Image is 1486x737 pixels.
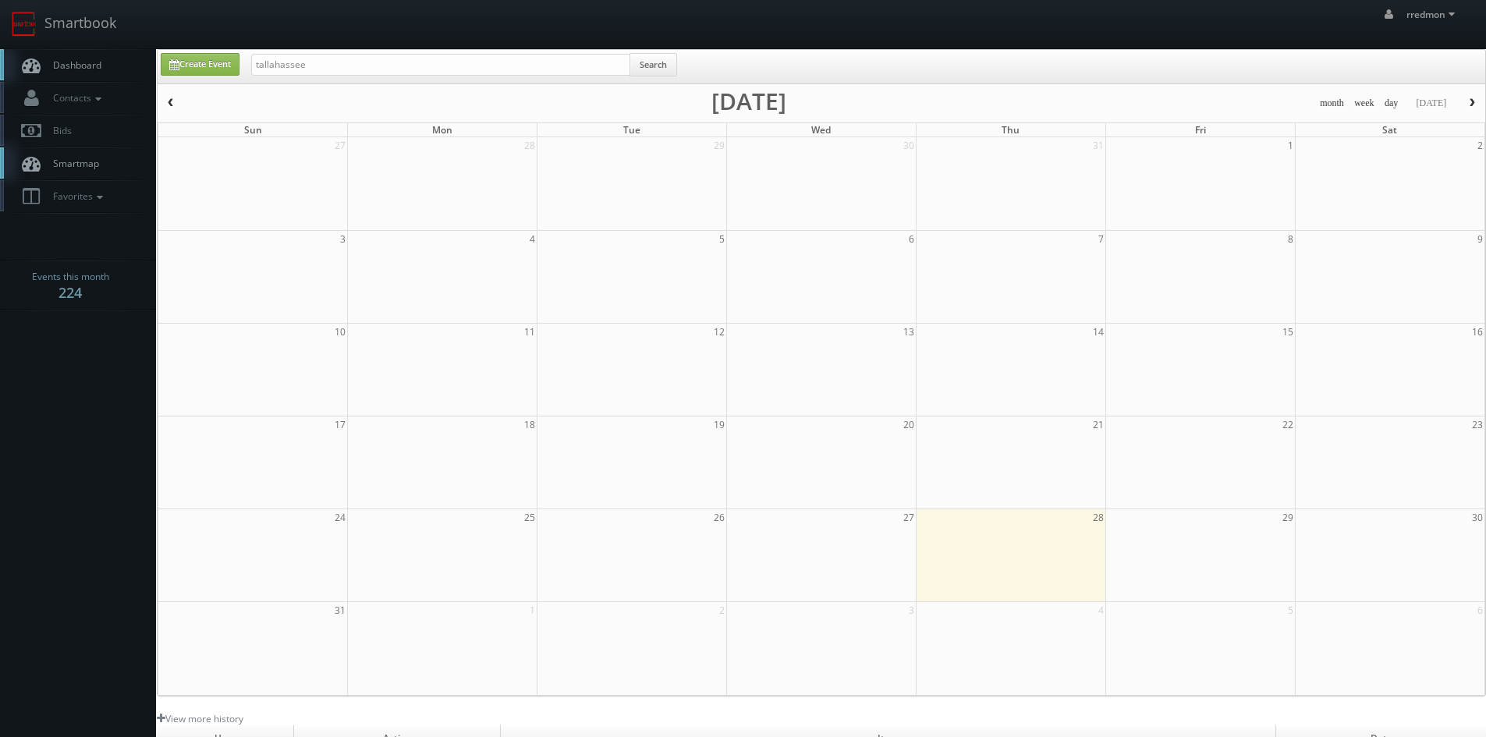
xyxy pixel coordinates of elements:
span: Dashboard [45,58,101,72]
span: 30 [902,137,916,154]
span: 29 [1281,509,1295,526]
span: 9 [1476,231,1484,247]
span: 17 [333,416,347,433]
span: 27 [333,137,347,154]
span: 5 [1286,602,1295,618]
span: rredmon [1406,8,1459,21]
span: 18 [523,416,537,433]
span: 13 [902,324,916,340]
span: Wed [811,123,831,136]
span: 24 [333,509,347,526]
span: Thu [1002,123,1020,136]
span: 14 [1091,324,1105,340]
span: Favorites [45,190,107,203]
span: 30 [1470,509,1484,526]
span: Fri [1195,123,1206,136]
span: 5 [718,231,726,247]
img: smartbook-logo.png [12,12,37,37]
span: 15 [1281,324,1295,340]
span: 4 [528,231,537,247]
span: 21 [1091,416,1105,433]
span: 6 [907,231,916,247]
button: [DATE] [1410,94,1452,113]
span: 27 [902,509,916,526]
span: Sun [244,123,262,136]
span: Sat [1382,123,1397,136]
strong: 224 [59,283,82,302]
span: Smartmap [45,157,99,170]
button: Search [630,53,677,76]
input: Search for Events [251,54,630,76]
span: Bids [45,124,72,137]
span: 29 [712,137,726,154]
span: 2 [718,602,726,618]
span: 26 [712,509,726,526]
span: 31 [1091,137,1105,154]
span: 8 [1286,231,1295,247]
span: 6 [1476,602,1484,618]
span: 1 [1286,137,1295,154]
span: 2 [1476,137,1484,154]
span: 3 [907,602,916,618]
span: Contacts [45,91,105,105]
span: Mon [432,123,452,136]
h2: [DATE] [711,94,786,109]
span: 12 [712,324,726,340]
span: 25 [523,509,537,526]
span: 1 [528,602,537,618]
span: 23 [1470,416,1484,433]
span: 20 [902,416,916,433]
span: 7 [1097,231,1105,247]
span: 4 [1097,602,1105,618]
span: Tue [623,123,640,136]
button: week [1349,94,1380,113]
button: month [1314,94,1349,113]
span: 28 [1091,509,1105,526]
span: 31 [333,602,347,618]
span: 10 [333,324,347,340]
span: 19 [712,416,726,433]
a: View more history [157,712,243,725]
span: 11 [523,324,537,340]
span: 3 [339,231,347,247]
button: day [1379,94,1404,113]
span: 16 [1470,324,1484,340]
span: 28 [523,137,537,154]
span: 22 [1281,416,1295,433]
span: Events this month [32,269,109,285]
a: Create Event [161,53,239,76]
